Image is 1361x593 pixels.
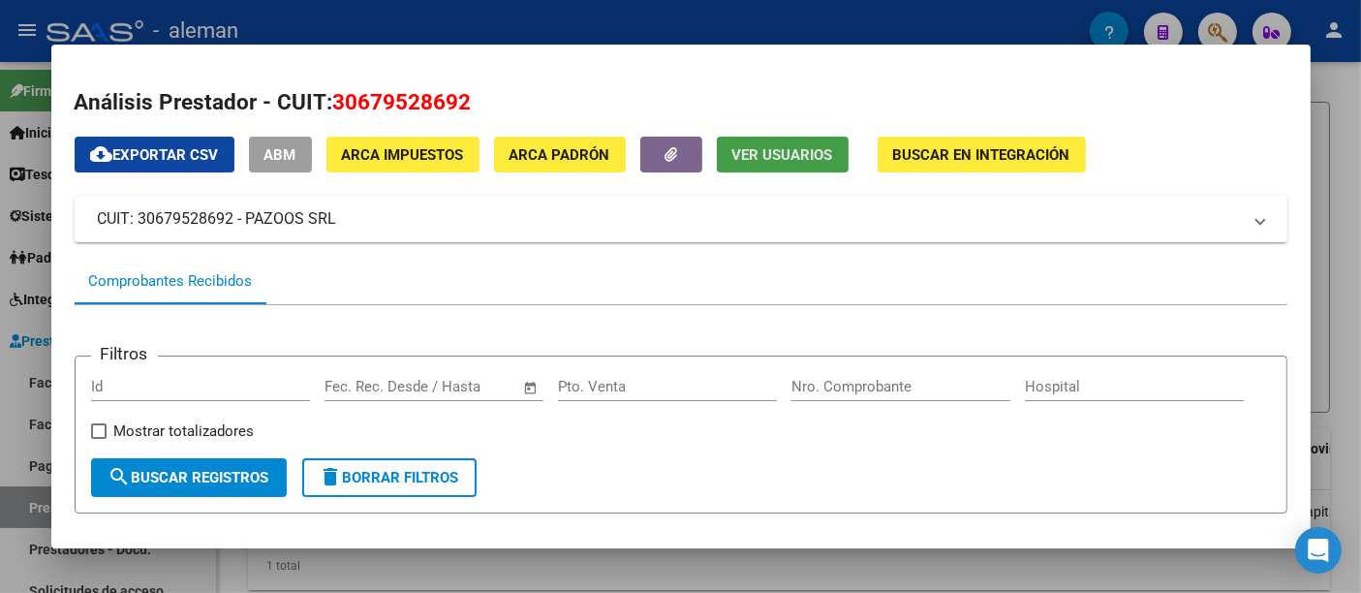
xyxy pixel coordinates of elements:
h2: Análisis Prestador - CUIT: [75,86,1287,119]
button: Exportar CSV [75,137,234,172]
span: Ver Usuarios [732,146,833,164]
input: Fecha fin [420,378,514,395]
span: ARCA Impuestos [342,146,464,164]
mat-icon: cloud_download [90,142,113,166]
button: Open calendar [519,377,541,399]
span: 30679528692 [333,89,472,114]
mat-panel-title: CUIT: 30679528692 - PAZOOS SRL [98,207,1241,231]
span: Buscar en Integración [893,146,1070,164]
button: ARCA Impuestos [326,137,479,172]
span: Mostrar totalizadores [114,420,255,443]
mat-expansion-panel-header: CUIT: 30679528692 - PAZOOS SRL [75,196,1287,242]
button: ARCA Padrón [494,137,626,172]
span: ARCA Padrón [510,146,610,164]
span: Buscar Registros [108,469,269,486]
mat-icon: search [108,465,132,488]
button: Buscar Registros [91,458,287,497]
span: Borrar Filtros [320,469,459,486]
span: ABM [264,146,296,164]
div: Comprobantes Recibidos [89,270,253,293]
h3: Filtros [91,341,158,366]
button: ABM [249,137,312,172]
input: Fecha inicio [325,378,403,395]
div: Open Intercom Messenger [1295,527,1342,574]
mat-icon: delete [320,465,343,488]
button: Buscar en Integración [878,137,1086,172]
button: Borrar Filtros [302,458,477,497]
button: Ver Usuarios [717,137,849,172]
span: Exportar CSV [90,146,219,164]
